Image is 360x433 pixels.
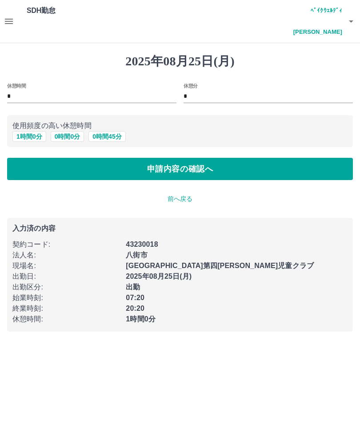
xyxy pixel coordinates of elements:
b: 八街市 [126,251,147,259]
p: 法人名 : [12,250,120,261]
p: 前へ戻る [7,194,353,204]
h1: 2025年08月25日(月) [7,54,353,69]
button: 0時間45分 [88,131,125,142]
button: 0時間0分 [51,131,84,142]
p: 休憩時間 : [12,314,120,325]
p: 終業時刻 : [12,303,120,314]
p: 使用頻度の高い休憩時間 [12,120,348,131]
label: 休憩時間 [7,82,26,89]
p: 出勤日 : [12,271,120,282]
p: 出勤区分 : [12,282,120,293]
b: 1時間0分 [126,315,156,323]
b: [GEOGRAPHIC_DATA]第四[PERSON_NAME]児童クラブ [126,262,314,269]
label: 休憩分 [184,82,198,89]
p: 現場名 : [12,261,120,271]
button: 1時間0分 [12,131,46,142]
b: 2025年08月25日(月) [126,273,192,280]
b: 43230018 [126,241,158,248]
b: 出勤 [126,283,140,291]
button: 申請内容の確認へ [7,158,353,180]
b: 20:20 [126,305,144,312]
p: 契約コード : [12,239,120,250]
p: 入力済の内容 [12,225,348,232]
p: 始業時刻 : [12,293,120,303]
b: 07:20 [126,294,144,301]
